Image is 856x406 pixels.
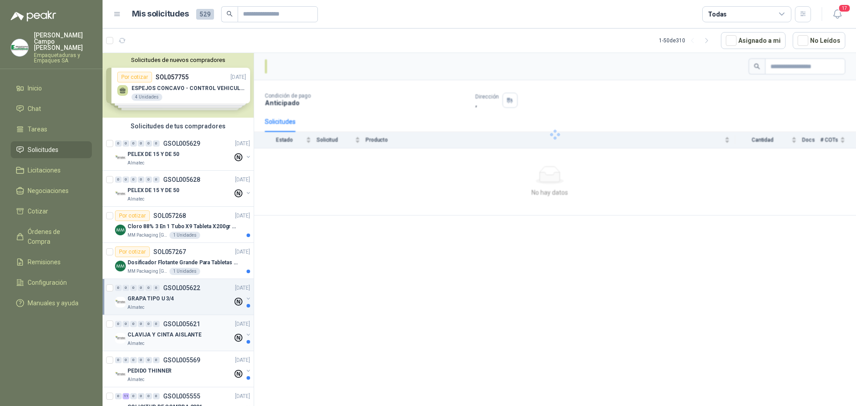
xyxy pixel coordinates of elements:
p: Dosificador Flotante Grande Para Tabletas De Cloro Humboldt [128,258,239,267]
a: Remisiones [11,254,92,271]
span: Remisiones [28,257,61,267]
span: Cotizar [28,206,48,216]
div: Solicitudes de nuevos compradoresPor cotizarSOL057755[DATE] ESPEJOS CONCAVO - CONTROL VEHICULAR4 ... [103,53,254,118]
div: 1 Unidades [169,268,200,275]
a: Cotizar [11,203,92,220]
div: 0 [130,176,137,183]
div: 0 [153,321,160,327]
div: Por cotizar [115,210,150,221]
a: Por cotizarSOL057267[DATE] Company LogoDosificador Flotante Grande Para Tabletas De Cloro Humbold... [103,243,254,279]
div: 0 [123,357,129,363]
p: GSOL005629 [163,140,200,147]
div: 0 [115,393,122,399]
div: 0 [138,176,144,183]
a: Órdenes de Compra [11,223,92,250]
a: Negociaciones [11,182,92,199]
p: [DATE] [235,248,250,256]
p: PELEX DE 15 Y DE 50 [128,186,179,195]
span: Chat [28,104,41,114]
button: Asignado a mi [721,32,786,49]
span: Inicio [28,83,42,93]
span: 529 [196,9,214,20]
span: Configuración [28,278,67,287]
p: PELEX DE 15 Y DE 50 [128,150,179,159]
div: 0 [138,321,144,327]
p: Almatec [128,340,144,347]
p: GSOL005628 [163,176,200,183]
div: 0 [138,393,144,399]
p: [DATE] [235,139,250,148]
div: 0 [115,176,122,183]
button: 17 [829,6,845,22]
p: MM Packaging [GEOGRAPHIC_DATA] [128,232,168,239]
span: search [226,11,233,17]
button: Solicitudes de nuevos compradores [106,57,250,63]
p: [DATE] [235,320,250,328]
span: Negociaciones [28,186,69,196]
p: GSOL005569 [163,357,200,363]
p: Almatec [128,304,144,311]
p: MM Packaging [GEOGRAPHIC_DATA] [128,268,168,275]
img: Logo peakr [11,11,56,21]
span: Órdenes de Compra [28,227,83,246]
img: Company Logo [115,297,126,308]
span: Tareas [28,124,47,134]
p: GSOL005621 [163,321,200,327]
a: Por cotizarSOL057268[DATE] Company LogoCloro 88% 3 En 1 Tubo X9 Tableta X200gr OxyclMM Packaging ... [103,207,254,243]
span: Licitaciones [28,165,61,175]
div: 0 [130,357,137,363]
img: Company Logo [115,225,126,235]
div: 0 [145,176,152,183]
div: 0 [130,285,137,291]
img: Company Logo [115,189,126,199]
p: [DATE] [235,284,250,292]
p: Cloro 88% 3 En 1 Tubo X9 Tableta X200gr Oxycl [128,222,239,231]
p: Empaquetaduras y Empaques SA [34,53,92,63]
div: 0 [130,393,137,399]
div: 0 [138,357,144,363]
div: 0 [130,321,137,327]
div: 0 [138,140,144,147]
div: 0 [153,176,160,183]
a: Licitaciones [11,162,92,179]
button: No Leídos [793,32,845,49]
a: Tareas [11,121,92,138]
div: 1 Unidades [169,232,200,239]
div: 0 [145,393,152,399]
span: Solicitudes [28,145,58,155]
p: [PERSON_NAME] Campo [PERSON_NAME] [34,32,92,51]
h1: Mis solicitudes [132,8,189,21]
div: 0 [145,321,152,327]
p: Almatec [128,160,144,167]
p: Almatec [128,196,144,203]
a: 0 0 0 0 0 0 GSOL005621[DATE] Company LogoCLAVIJA Y CINTA AISLANTEAlmatec [115,319,252,347]
a: 0 0 0 0 0 0 GSOL005622[DATE] Company LogoGRAPA TIPO U 3/4Almatec [115,283,252,311]
img: Company Logo [115,152,126,163]
div: 0 [138,285,144,291]
p: SOL057268 [153,213,186,219]
p: Almatec [128,376,144,383]
p: PEDIDO THINNER [128,367,172,375]
div: 0 [153,140,160,147]
div: 1 - 50 de 310 [659,33,714,48]
div: 11 [123,393,129,399]
a: Solicitudes [11,141,92,158]
div: 0 [123,321,129,327]
div: 0 [145,357,152,363]
div: Por cotizar [115,246,150,257]
div: 0 [123,176,129,183]
img: Company Logo [115,369,126,380]
a: Manuales y ayuda [11,295,92,312]
img: Company Logo [11,39,28,56]
div: Todas [708,9,727,19]
a: 0 0 0 0 0 0 GSOL005628[DATE] Company LogoPELEX DE 15 Y DE 50Almatec [115,174,252,203]
div: 0 [145,285,152,291]
img: Company Logo [115,333,126,344]
div: 0 [115,357,122,363]
div: 0 [123,285,129,291]
a: Inicio [11,80,92,97]
p: GRAPA TIPO U 3/4 [128,295,174,303]
div: 0 [153,357,160,363]
p: SOL057267 [153,249,186,255]
div: 0 [115,285,122,291]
